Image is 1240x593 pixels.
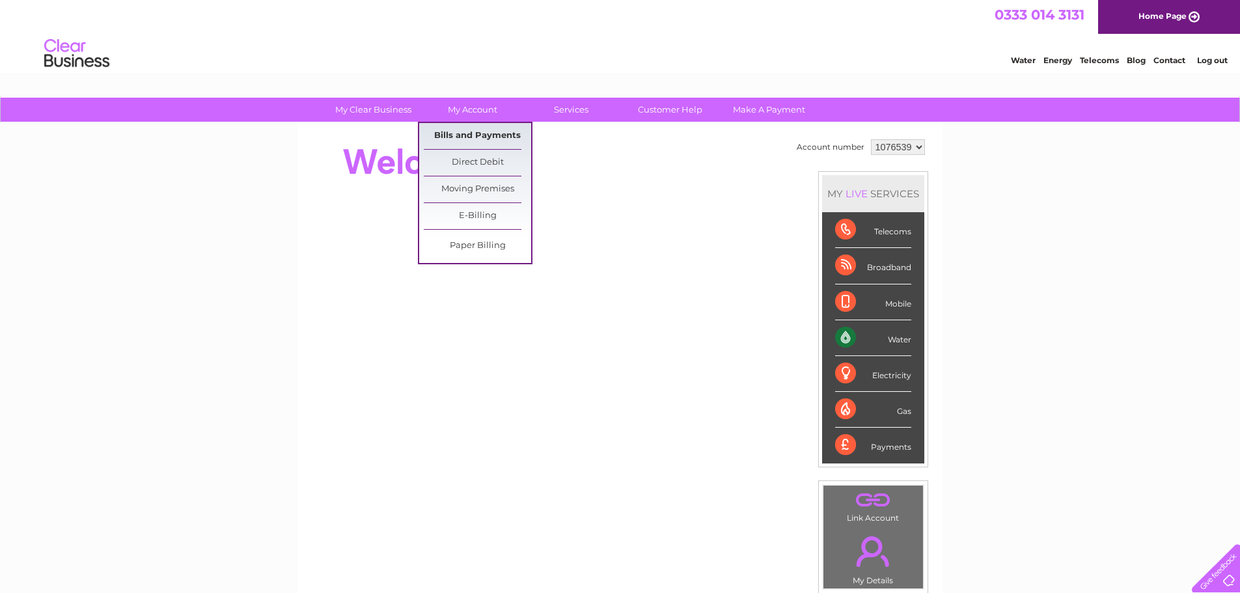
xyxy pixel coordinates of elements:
[835,320,911,356] div: Water
[517,98,625,122] a: Services
[424,233,531,259] a: Paper Billing
[616,98,724,122] a: Customer Help
[827,489,920,512] a: .
[1197,55,1228,65] a: Log out
[835,284,911,320] div: Mobile
[835,356,911,392] div: Electricity
[424,203,531,229] a: E-Billing
[835,248,911,284] div: Broadband
[44,34,110,74] img: logo.png
[995,7,1084,23] a: 0333 014 3131
[793,136,868,158] td: Account number
[823,485,924,526] td: Link Account
[1043,55,1072,65] a: Energy
[835,428,911,463] div: Payments
[835,212,911,248] div: Telecoms
[419,98,526,122] a: My Account
[1011,55,1036,65] a: Water
[424,176,531,202] a: Moving Premises
[1080,55,1119,65] a: Telecoms
[320,98,427,122] a: My Clear Business
[843,187,870,200] div: LIVE
[1153,55,1185,65] a: Contact
[822,175,924,212] div: MY SERVICES
[827,529,920,574] a: .
[424,123,531,149] a: Bills and Payments
[424,150,531,176] a: Direct Debit
[835,392,911,428] div: Gas
[1127,55,1146,65] a: Blog
[313,7,928,63] div: Clear Business is a trading name of Verastar Limited (registered in [GEOGRAPHIC_DATA] No. 3667643...
[715,98,823,122] a: Make A Payment
[823,525,924,589] td: My Details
